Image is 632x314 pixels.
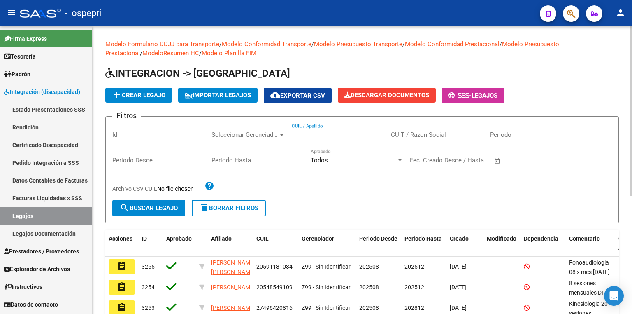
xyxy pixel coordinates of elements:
[256,305,293,311] span: 27496420816
[359,235,397,242] span: Periodo Desde
[157,185,204,193] input: Archivo CSV CUIL
[410,157,437,164] input: Start date
[270,90,280,100] mat-icon: cloud_download
[256,284,293,291] span: 20548549109
[311,157,328,164] span: Todos
[142,235,147,242] span: ID
[404,305,424,311] span: 202812
[446,230,483,257] datatable-header-cell: Creado
[616,8,625,18] mat-icon: person
[105,230,138,257] datatable-header-cell: Acciones
[302,263,351,270] span: Z99 - Sin Identificar
[338,88,436,103] button: Descargar Documentos
[163,230,196,257] datatable-header-cell: Aprobado
[65,4,101,22] span: - ospepri
[442,88,504,103] button: -Legajos
[302,235,334,242] span: Gerenciador
[112,90,122,100] mat-icon: add
[211,305,255,311] span: [PERSON_NAME]
[142,284,155,291] span: 3254
[356,230,401,257] datatable-header-cell: Periodo Desde
[359,263,379,270] span: 202508
[202,49,256,57] a: Modelo Planilla FIM
[472,92,497,99] span: Legajos
[404,284,424,291] span: 202512
[444,157,484,164] input: End date
[404,235,442,242] span: Periodo Hasta
[569,235,600,242] span: Comentario
[120,203,130,213] mat-icon: search
[112,110,141,122] h3: Filtros
[178,88,258,103] button: IMPORTAR LEGAJOS
[138,230,163,257] datatable-header-cell: ID
[211,259,255,275] span: [PERSON_NAME] [PERSON_NAME]
[112,185,157,192] span: Archivo CSV CUIL
[109,235,132,242] span: Acciones
[256,235,269,242] span: CUIL
[314,40,402,48] a: Modelo Presupuesto Transporte
[4,34,47,43] span: Firma Express
[4,247,79,256] span: Prestadores / Proveedores
[105,40,219,48] a: Modelo Formulario DDJJ para Transporte
[520,230,566,257] datatable-header-cell: Dependencia
[253,230,298,257] datatable-header-cell: CUIL
[185,91,251,99] span: IMPORTAR LEGAJOS
[142,263,155,270] span: 3255
[450,263,467,270] span: [DATE]
[298,230,356,257] datatable-header-cell: Gerenciador
[405,40,500,48] a: Modelo Conformidad Prestacional
[4,300,58,309] span: Datos de contacto
[270,92,325,99] span: Exportar CSV
[192,200,266,216] button: Borrar Filtros
[166,235,192,242] span: Aprobado
[264,88,332,103] button: Exportar CSV
[302,284,351,291] span: Z99 - Sin Identificar
[211,235,232,242] span: Afiliado
[117,261,127,271] mat-icon: assignment
[493,156,502,166] button: Open calendar
[117,302,127,312] mat-icon: assignment
[566,230,615,257] datatable-header-cell: Comentario
[7,8,16,18] mat-icon: menu
[256,263,293,270] span: 20591181034
[105,68,290,79] span: INTEGRACION -> [GEOGRAPHIC_DATA]
[204,181,214,191] mat-icon: help
[112,200,185,216] button: Buscar Legajo
[404,263,424,270] span: 202512
[450,305,467,311] span: [DATE]
[142,49,199,57] a: ModeloResumen HC
[450,235,469,242] span: Creado
[487,235,516,242] span: Modificado
[4,52,36,61] span: Tesorería
[359,284,379,291] span: 202508
[450,284,467,291] span: [DATE]
[199,203,209,213] mat-icon: delete
[604,286,624,306] div: Open Intercom Messenger
[222,40,311,48] a: Modelo Conformidad Transporte
[120,204,178,212] span: Buscar Legajo
[117,282,127,292] mat-icon: assignment
[105,88,172,103] button: Crear Legajo
[211,284,255,291] span: [PERSON_NAME]
[359,305,379,311] span: 202508
[199,204,258,212] span: Borrar Filtros
[4,265,70,274] span: Explorador de Archivos
[302,305,351,311] span: Z99 - Sin Identificar
[211,131,278,138] span: Seleccionar Gerenciador
[4,70,30,79] span: Padrón
[4,87,80,96] span: Integración (discapacidad)
[401,230,446,257] datatable-header-cell: Periodo Hasta
[524,235,558,242] span: Dependencia
[142,305,155,311] span: 3253
[112,91,165,99] span: Crear Legajo
[448,92,472,99] span: -
[208,230,253,257] datatable-header-cell: Afiliado
[4,282,42,291] span: Instructivos
[344,91,429,99] span: Descargar Documentos
[483,230,520,257] datatable-header-cell: Modificado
